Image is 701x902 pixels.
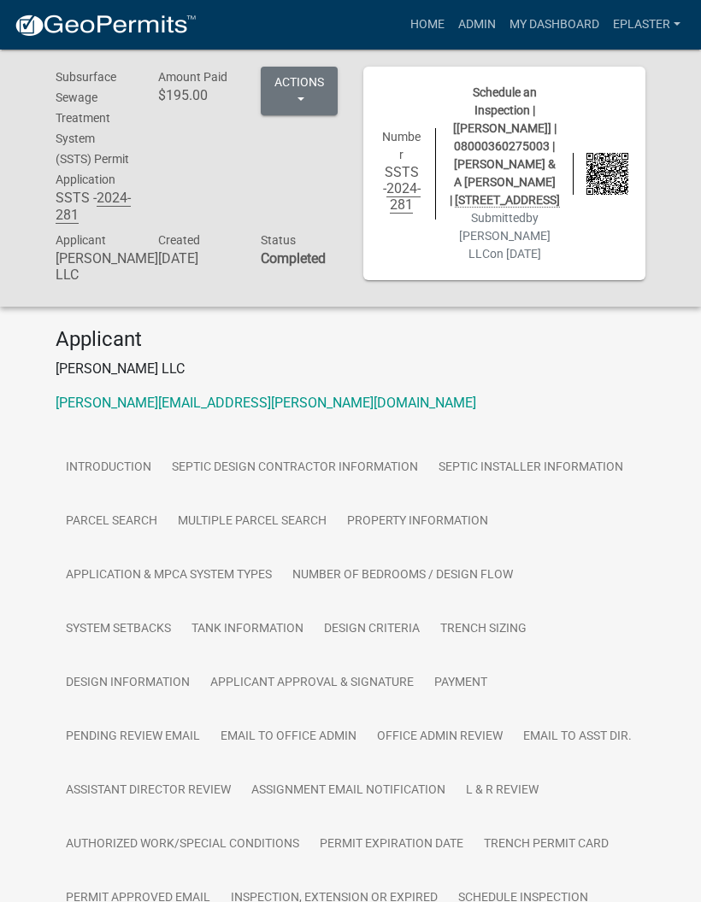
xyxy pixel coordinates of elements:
a: Trench Permit Card [474,817,619,872]
a: Office Admin Review [367,710,513,764]
a: System Setbacks [56,602,181,657]
h6: $195.00 [158,87,235,103]
a: Permit Expiration Date [309,817,474,872]
a: Design Information [56,656,200,711]
h6: [PERSON_NAME] LLC [56,250,133,283]
h4: Applicant [56,327,645,352]
a: Home [404,9,451,41]
p: [PERSON_NAME] LLC [56,359,645,379]
a: Multiple Parcel Search [168,495,337,549]
button: Actions [261,67,338,115]
img: QR code [586,153,628,195]
a: Assistant Director Review [56,764,241,818]
a: eplaster [606,9,687,41]
span: Applicant [56,233,106,247]
a: Property Information [337,495,498,549]
span: Submitted on [DATE] [459,211,551,261]
a: Septic Design Contractor Information [162,441,428,495]
span: Status [261,233,296,247]
a: Number of Bedrooms / Design Flow [282,548,523,603]
a: Trench Sizing [430,602,537,657]
strong: Completed [261,250,326,266]
a: Applicant Approval & Signature [200,656,424,711]
a: Introduction [56,441,162,495]
a: L & R Review [456,764,549,818]
span: Amount Paid [158,70,227,84]
span: Created [158,233,200,247]
a: Assignment Email Notification [241,764,456,818]
span: Number [382,130,421,161]
a: Admin [451,9,503,41]
a: Application & MPCA System Types [56,548,282,603]
a: Email to Asst Dir. [513,710,642,764]
a: Pending review Email [56,710,210,764]
h6: [DATE] [158,250,235,266]
h6: SSTS - [380,164,422,214]
span: Subsurface Sewage Treatment System (SSTS) Permit Application [56,70,129,186]
a: Tank Information [181,602,314,657]
a: My Dashboard [503,9,606,41]
span: by [PERSON_NAME] LLC [459,211,551,261]
a: Email to Office Admin [210,710,367,764]
a: Parcel search [56,495,168,549]
span: Schedule an Inspection | [[PERSON_NAME]] | 08000360275003 | [PERSON_NAME] & A [PERSON_NAME] | [450,85,560,208]
a: Design Criteria [314,602,430,657]
a: [PERSON_NAME][EMAIL_ADDRESS][PERSON_NAME][DOMAIN_NAME] [56,395,476,411]
a: Authorized Work/Special Conditions [56,817,309,872]
h6: SSTS - [56,190,133,222]
a: Septic Installer Information [428,441,633,495]
a: Payment [424,656,498,711]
